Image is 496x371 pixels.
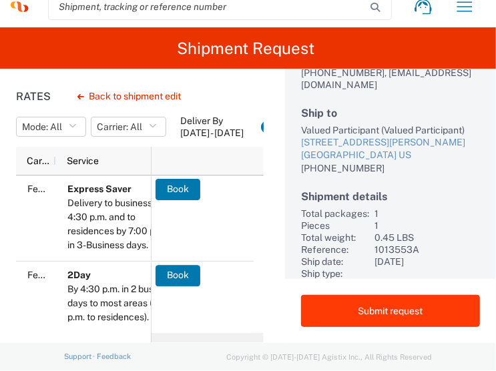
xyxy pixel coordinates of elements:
[301,244,369,256] div: Reference:
[301,107,480,119] h2: Ship to
[375,208,480,220] div: 1
[375,232,480,244] div: 0.45 LBS
[67,282,177,324] div: By 4:30 p.m. in 2 business days to most areas (by 7 p.m. to residences).
[301,220,369,232] div: Pieces
[156,265,200,286] button: Book
[180,115,252,139] label: Deliver By [DATE] - [DATE]
[301,295,480,327] button: Submit request
[97,121,142,133] span: Carrier: All
[301,162,480,174] div: [PHONE_NUMBER]
[375,244,480,256] div: 1013553A
[27,155,51,166] span: Carrier
[301,268,369,280] div: Ship type:
[67,196,177,252] div: Delivery to businesses by 4:30 p.m. and to residences by 7:00 p.m., in 3-Business days.
[64,352,97,360] a: Support
[67,85,192,108] button: Back to shipment edit
[301,136,480,149] div: [STREET_ADDRESS][PERSON_NAME]
[156,179,200,200] button: Book
[27,183,91,194] span: FedEx Express
[375,256,480,268] div: [DATE]
[301,124,480,136] div: Valued Participant (Valued Participant)
[22,121,62,133] span: Mode: All
[27,270,91,280] span: FedEx Express
[16,90,51,103] h1: Rates
[301,67,480,91] div: [PHONE_NUMBER], [EMAIL_ADDRESS][DOMAIN_NAME]
[67,183,132,194] b: Express Saver
[301,208,369,220] div: Total packages:
[375,220,480,232] div: 1
[301,232,369,244] div: Total weight:
[67,270,91,280] b: 2Day
[178,39,315,57] h2: Shipment Request
[67,155,99,166] span: Service
[97,352,131,360] a: Feedback
[301,190,480,203] h2: Shipment details
[91,117,166,137] button: Carrier: All
[301,256,369,268] div: Ship date:
[301,136,480,162] a: [STREET_ADDRESS][PERSON_NAME][GEOGRAPHIC_DATA] US
[226,351,432,363] span: Copyright © [DATE]-[DATE] Agistix Inc., All Rights Reserved
[16,117,86,137] button: Mode: All
[301,149,480,162] div: [GEOGRAPHIC_DATA] US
